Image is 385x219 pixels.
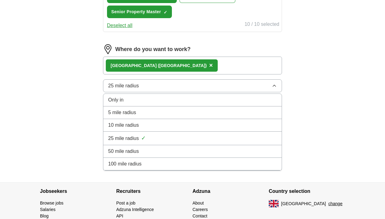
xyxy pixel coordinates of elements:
[40,213,49,218] a: Blog
[108,82,139,90] span: 25 mile radius
[141,134,146,142] span: ✓
[164,10,167,15] span: ✓
[269,200,279,207] img: UK flag
[103,44,113,54] img: location.png
[107,22,133,29] button: Deselect all
[281,201,326,207] span: [GEOGRAPHIC_DATA]
[244,21,279,29] div: 10 / 10 selected
[40,201,63,205] a: Browse jobs
[193,213,207,218] a: Contact
[108,135,139,142] span: 25 mile radius
[111,9,161,15] span: Senior Property Master
[193,201,204,205] a: About
[103,79,282,92] button: 25 mile radius
[108,96,124,104] span: Only in
[209,61,213,70] button: ×
[116,213,123,218] a: API
[115,45,191,54] label: Where do you want to work?
[108,148,139,155] span: 50 mile radius
[40,207,56,212] a: Salaries
[108,160,142,168] span: 100 mile radius
[269,183,345,200] h4: Country selection
[116,207,154,212] a: Adzuna Intelligence
[107,6,172,18] button: Senior Property Master✓
[193,207,208,212] a: Careers
[209,62,213,69] span: ×
[108,121,139,129] span: 10 mile radius
[328,201,343,207] button: change
[108,109,136,116] span: 5 mile radius
[116,201,135,205] a: Post a job
[158,63,207,68] span: ([GEOGRAPHIC_DATA])
[111,63,157,68] strong: [GEOGRAPHIC_DATA]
